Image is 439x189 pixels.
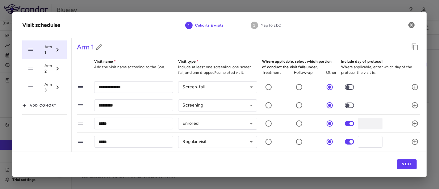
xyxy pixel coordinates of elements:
div: Visit schedules [22,21,60,29]
h5: Arm 1 [77,42,94,52]
div: Screen-fail [178,81,257,93]
span: Add the visit name according to the SoA. [94,65,165,69]
div: Regular visit [178,136,257,148]
div: Enrolled [178,118,257,130]
span: Include at least one screening, one screen-fail, and one dropped/completed visit. [178,65,253,75]
p: Treatment [262,70,281,75]
span: Arm 2 [44,63,52,74]
button: Next [397,159,417,169]
span: Arm 1 [44,44,52,55]
text: 1 [188,23,190,27]
button: Cohorts & visits [180,14,228,36]
span: Where applicable, enter which day of the protocol the visit is. [341,65,412,75]
div: Screening [178,99,257,111]
p: Follow-up [294,70,313,75]
button: Add cohort [22,101,56,111]
span: Arm 3 [44,82,52,93]
p: Visit name [94,59,173,64]
p: Visit type [178,59,257,64]
p: Where applicable, select which portion of conduct the visit falls under. [262,59,336,70]
p: Other [326,70,337,75]
p: Include day of protocol [341,59,420,64]
span: Cohorts & visits [195,23,224,28]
